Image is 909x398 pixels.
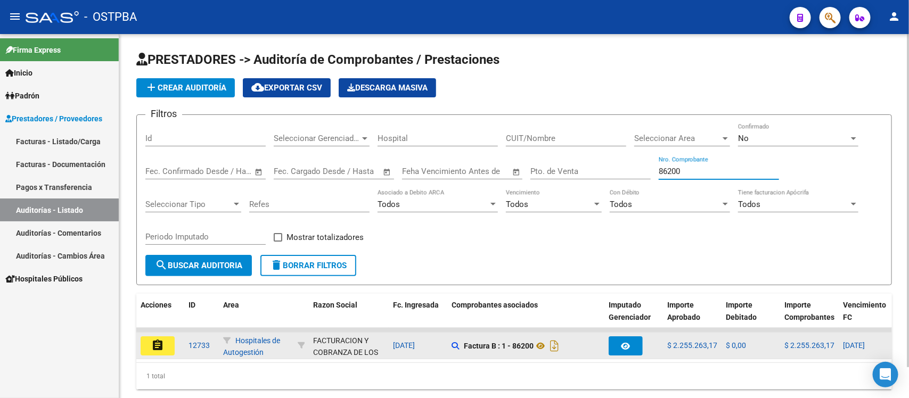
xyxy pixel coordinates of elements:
[309,294,389,341] datatable-header-cell: Razon Social
[888,10,900,23] mat-icon: person
[184,294,219,341] datatable-header-cell: ID
[452,301,538,309] span: Comprobantes asociados
[610,200,632,209] span: Todos
[464,342,534,350] strong: Factura B : 1 - 86200
[145,200,232,209] span: Seleccionar Tipo
[738,200,760,209] span: Todos
[839,294,897,341] datatable-header-cell: Vencimiento FC
[251,81,264,94] mat-icon: cloud_download
[609,301,651,321] span: Imputado Gerenciador
[634,134,720,143] span: Seleccionar Area
[663,294,722,341] datatable-header-cell: Importe Aprobado
[189,341,210,350] span: 12733
[313,335,384,357] div: - 30715497456
[136,78,235,97] button: Crear Auditoría
[5,44,61,56] span: Firma Express
[286,231,364,244] span: Mostrar totalizadores
[726,341,746,350] span: $ 0,00
[260,255,356,276] button: Borrar Filtros
[511,166,523,178] button: Open calendar
[381,166,394,178] button: Open calendar
[604,294,663,341] datatable-header-cell: Imputado Gerenciador
[155,259,168,271] mat-icon: search
[223,301,239,309] span: Area
[136,52,499,67] span: PRESTADORES -> Auditoría de Comprobantes / Prestaciones
[667,341,717,350] span: $ 2.255.263,17
[145,255,252,276] button: Buscar Auditoria
[5,273,83,285] span: Hospitales Públicos
[389,294,447,341] datatable-header-cell: Fc. Ingresada
[393,301,439,309] span: Fc. Ingresada
[347,83,428,93] span: Descarga Masiva
[5,113,102,125] span: Prestadores / Proveedores
[843,341,865,350] span: [DATE]
[780,294,839,341] datatable-header-cell: Importe Comprobantes
[726,301,757,321] span: Importe Debitado
[326,167,378,176] input: Fecha fin
[243,78,331,97] button: Exportar CSV
[393,341,415,350] span: [DATE]
[5,90,39,102] span: Padrón
[253,166,265,178] button: Open calendar
[447,294,604,341] datatable-header-cell: Comprobantes asociados
[251,83,322,93] span: Exportar CSV
[155,261,242,270] span: Buscar Auditoria
[145,167,189,176] input: Fecha inicio
[270,259,283,271] mat-icon: delete
[145,83,226,93] span: Crear Auditoría
[378,200,400,209] span: Todos
[136,294,184,341] datatable-header-cell: Acciones
[136,363,892,389] div: 1 total
[873,362,898,387] div: Open Intercom Messenger
[722,294,780,341] datatable-header-cell: Importe Debitado
[223,336,280,357] span: Hospitales de Autogestión
[667,301,700,321] span: Importe Aprobado
[274,134,360,143] span: Seleccionar Gerenciador
[738,134,749,143] span: No
[198,167,250,176] input: Fecha fin
[270,261,347,270] span: Borrar Filtros
[506,200,528,209] span: Todos
[313,301,357,309] span: Razon Social
[9,10,21,23] mat-icon: menu
[547,337,561,354] i: Descargar documento
[784,341,834,350] span: $ 2.255.263,17
[145,81,158,94] mat-icon: add
[5,67,32,79] span: Inicio
[151,339,164,352] mat-icon: assignment
[145,106,182,121] h3: Filtros
[141,301,171,309] span: Acciones
[189,301,195,309] span: ID
[784,301,834,321] span: Importe Comprobantes
[843,301,886,321] span: Vencimiento FC
[313,335,384,383] div: FACTURACION Y COBRANZA DE LOS EFECTORES PUBLICOS S.E.
[339,78,436,97] app-download-masive: Descarga masiva de comprobantes (adjuntos)
[219,294,293,341] datatable-header-cell: Area
[339,78,436,97] button: Descarga Masiva
[274,167,317,176] input: Fecha inicio
[84,5,137,29] span: - OSTPBA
